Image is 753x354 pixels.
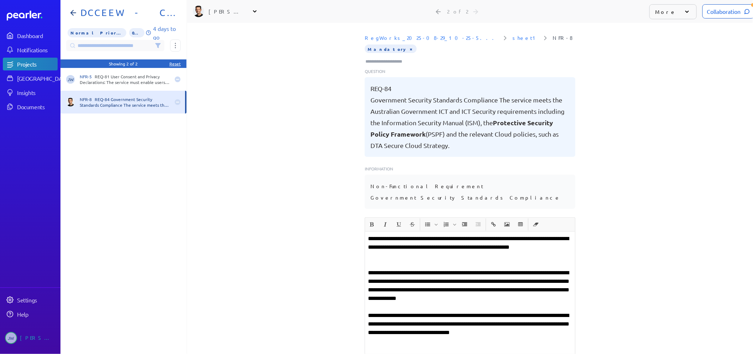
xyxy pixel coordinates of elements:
span: Insert table [514,218,527,231]
img: James Layton [193,6,204,17]
div: Reset [169,61,181,67]
div: 2 of 2 [447,8,468,15]
div: Documents [17,103,57,110]
span: Document: RegWorks_2025-08-29_10-25-59.csv [362,31,501,44]
input: Type here to add tags [365,58,409,65]
h1: DCCEEW - Compliance System [78,7,175,19]
a: Help [3,308,58,321]
button: Italic [379,218,391,231]
a: [GEOGRAPHIC_DATA] [3,72,58,85]
p: 4 days to go [153,24,181,41]
button: Bold [366,218,378,231]
span: Jeremy Williams [66,75,75,84]
span: Priority [68,28,126,37]
img: James Layton [66,98,75,106]
button: Insert link [488,218,500,231]
span: Jeremy Williams [5,332,17,344]
span: Clear Formatting [530,218,542,231]
button: Underline [393,218,405,231]
a: Insights [3,86,58,99]
button: Strike through [406,218,418,231]
span: NFR-8 [80,96,95,102]
button: Clear Formatting [530,218,542,231]
span: Insert link [487,218,500,231]
a: Documents [3,100,58,113]
div: Settings [17,296,57,303]
div: Notifications [17,46,57,53]
div: Projects [17,60,57,68]
div: Showing 2 of 2 [109,61,138,67]
span: Decrease Indent [472,218,485,231]
div: Dashboard [17,32,57,39]
div: REQ-81 User Consent and Privacy Declarations: The service must enable users to accept a security/... [80,74,170,85]
div: [GEOGRAPHIC_DATA] [17,75,70,82]
button: Insert Unordered List [422,218,434,231]
span: NFR-5 [80,74,95,79]
p: Information [365,165,575,172]
a: Settings [3,294,58,306]
pre: REQ-84 Government Security Standards Compliance The service meets the Australian Government ICT a... [370,83,570,151]
span: Insert Unordered List [421,218,439,231]
span: Insert Ordered List [440,218,458,231]
span: Mandatory [365,44,417,53]
div: Help [17,311,57,318]
p: More [655,8,676,15]
button: Insert Ordered List [440,218,452,231]
a: Dashboard [7,11,58,21]
button: Tag at index 0 with value Mandatory focussed. Press backspace to remove [408,45,414,52]
p: Question [365,68,575,74]
div: REQ-84 Government Security Standards Compliance The service meets the Australian Government ICT a... [80,96,170,108]
pre: Non-Functional Requirement Government Security Standards Compliance [370,180,560,203]
a: JW[PERSON_NAME] [3,329,58,347]
span: Sheet: sheet1 [510,31,541,44]
span: Strike through [406,218,419,231]
span: Italic [379,218,392,231]
span: 0% of Questions Completed [129,28,144,37]
a: Dashboard [3,29,58,42]
button: Insert table [515,218,527,231]
span: Reference Number: NFR-8 [550,31,576,44]
div: [PERSON_NAME] [20,332,56,344]
a: Notifications [3,43,58,56]
button: Increase Indent [459,218,471,231]
a: Projects [3,58,58,70]
button: Insert Image [501,218,513,231]
div: [PERSON_NAME] [209,8,244,15]
span: Insert Image [501,218,514,231]
div: Insights [17,89,57,96]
